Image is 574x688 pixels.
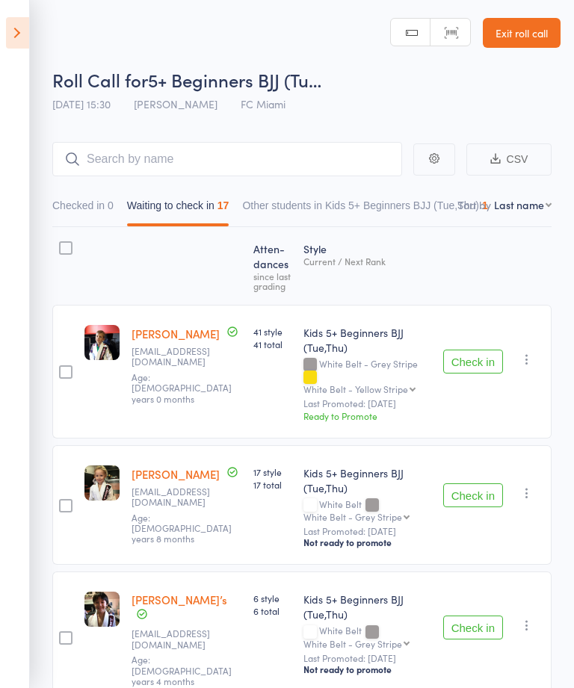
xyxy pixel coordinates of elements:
div: White Belt [303,499,431,521]
button: Check in [443,616,503,639]
small: Last Promoted: [DATE] [303,526,431,536]
div: White Belt - Grey Stripe [303,512,402,521]
div: White Belt - Yellow Stripe [303,384,408,394]
img: image1751952924.png [84,465,120,500]
div: Current / Next Rank [303,256,431,266]
div: Last name [494,197,544,212]
span: 5+ Beginners BJJ (Tu… [148,67,321,92]
button: CSV [466,143,552,176]
small: Last Promoted: [DATE] [303,398,431,409]
div: Style [297,234,437,298]
a: Exit roll call [483,18,561,48]
span: 6 total [253,604,291,617]
span: Roll Call for [52,67,148,92]
a: [PERSON_NAME] [132,326,220,341]
button: Check in [443,483,503,507]
small: beckmq@icloud.com [132,628,229,650]
div: Not ready to promote [303,536,431,548]
div: 17 [217,199,229,211]
img: image1753336894.png [84,592,120,627]
div: White Belt - Grey Stripe [303,359,431,394]
small: Last Promoted: [DATE] [303,653,431,663]
button: Checked in0 [52,192,114,226]
span: [PERSON_NAME] [134,96,217,111]
input: Search by name [52,142,402,176]
span: FC Miami [241,96,286,111]
div: Ready to Promote [303,409,431,422]
div: Kids 5+ Beginners BJJ (Tue,Thu) [303,465,431,495]
div: 0 [108,199,114,211]
label: Sort by [457,197,491,212]
button: Check in [443,350,503,374]
div: White Belt [303,625,431,648]
div: White Belt - Grey Stripe [303,639,402,648]
span: 17 style [253,465,291,478]
div: Not ready to promote [303,663,431,675]
span: 41 total [253,338,291,350]
span: 17 total [253,478,291,491]
div: Atten­dances [247,234,297,298]
span: [DATE] 15:30 [52,96,111,111]
button: Other students in Kids 5+ Beginners BJJ (Tue,Thu)1 [242,192,487,226]
small: luana.aguiar12@gmail.com [132,346,229,368]
a: [PERSON_NAME] [132,466,220,482]
span: 41 style [253,325,291,338]
img: image1740031665.png [84,325,120,360]
button: Waiting to check in17 [127,192,229,226]
div: Kids 5+ Beginners BJJ (Tue,Thu) [303,325,431,355]
small: alchr07@icloud.com [132,486,229,508]
div: since last grading [253,271,291,291]
span: Age: [DEMOGRAPHIC_DATA] years 0 months [132,371,232,405]
span: 6 style [253,592,291,604]
a: [PERSON_NAME]’s [132,592,227,607]
div: Kids 5+ Beginners BJJ (Tue,Thu) [303,592,431,622]
span: Age: [DEMOGRAPHIC_DATA] years 8 months [132,511,232,545]
span: Age: [DEMOGRAPHIC_DATA] years 4 months [132,653,232,687]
